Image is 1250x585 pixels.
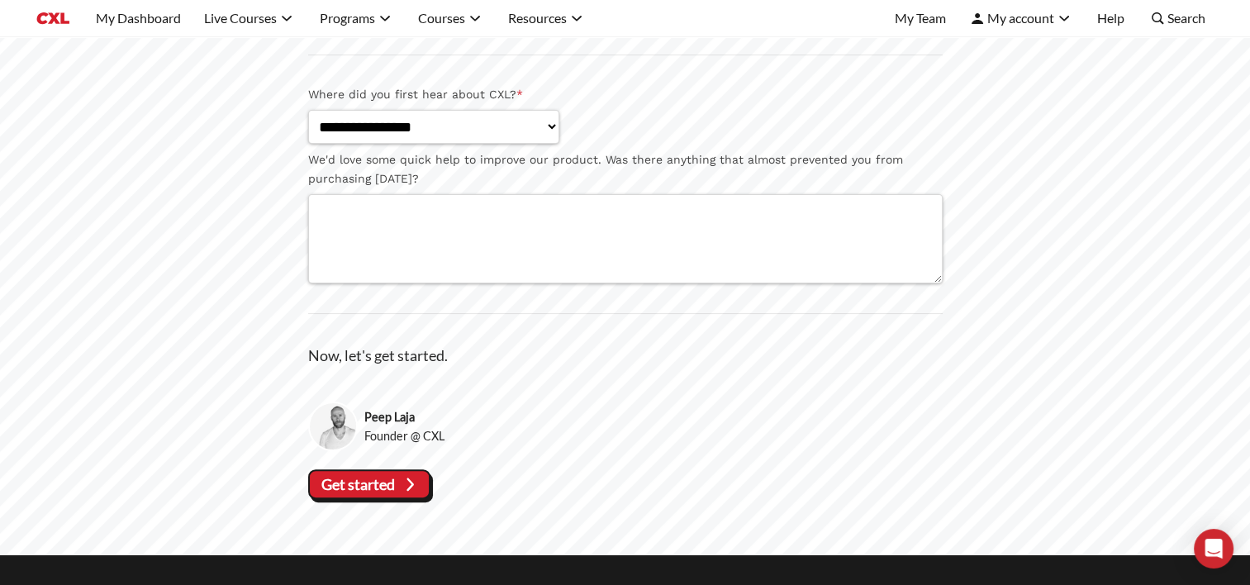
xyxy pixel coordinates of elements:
[364,426,444,445] span: Founder @ CXL
[364,407,444,426] strong: Peep Laja
[308,344,943,368] p: Now, let's get started.
[308,402,359,452] img: Peep Laja, Founder @ CXL
[1194,529,1233,568] div: Open Intercom Messenger
[308,85,943,104] label: Where did you first hear about CXL?
[308,150,943,188] label: We'd love some quick help to improve our product. Was there anything that almost prevented you fr...
[308,469,431,499] vaadin-button: Get started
